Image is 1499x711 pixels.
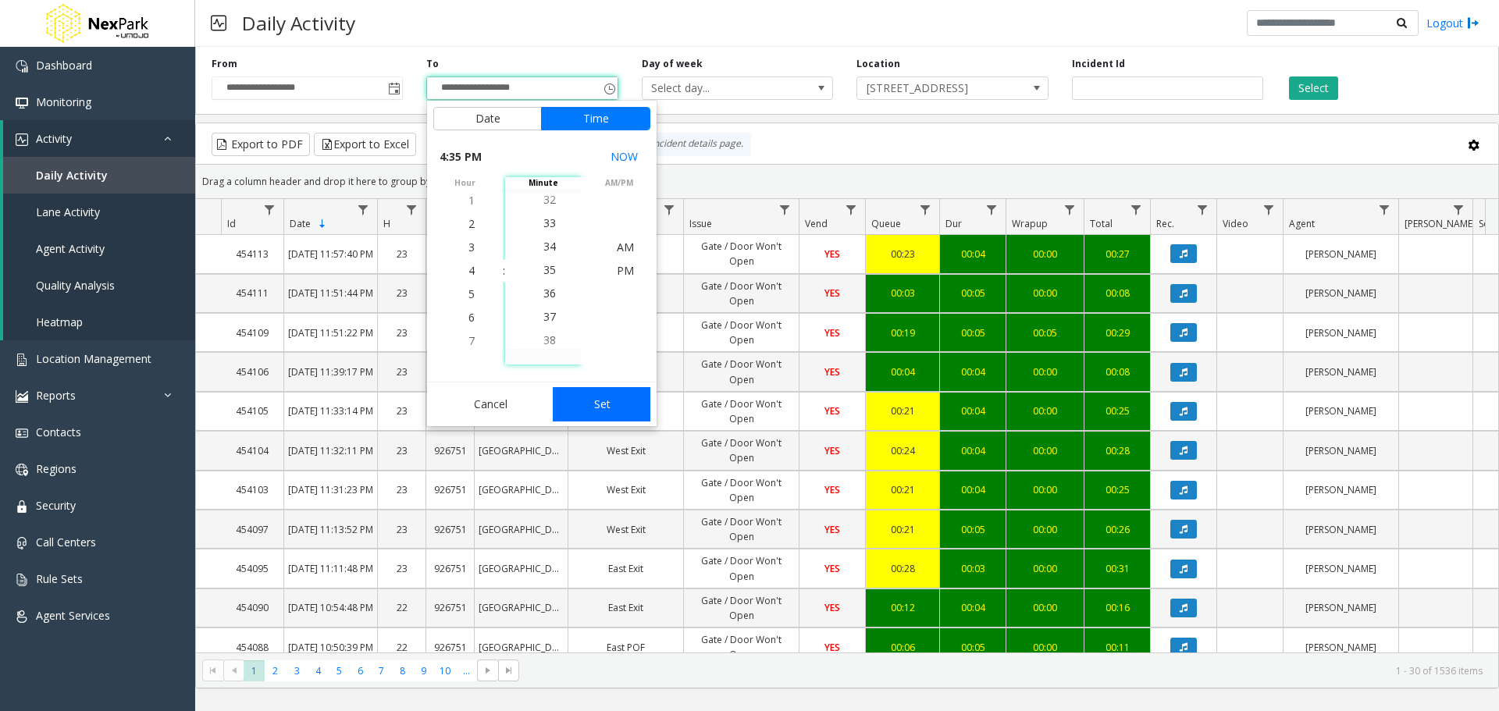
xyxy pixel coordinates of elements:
span: 1 [468,193,475,208]
div: 00:12 [870,600,935,615]
a: 454088 [221,636,283,659]
a: [DATE] 10:54:48 PM [284,596,377,619]
span: Location Management [36,351,151,366]
span: Go to the next page [477,659,498,681]
span: Video [1223,217,1248,230]
a: [GEOGRAPHIC_DATA] [475,557,568,580]
div: 00:23 [870,247,935,261]
a: 926751 [426,596,474,619]
a: 00:23 [866,243,939,265]
a: Gate / Door Won't Open [684,432,799,469]
a: [DATE] 11:57:40 PM [284,243,377,265]
span: Page 8 [392,660,413,681]
a: Gate / Door Won't Open [684,510,799,548]
a: [GEOGRAPHIC_DATA] [475,478,568,501]
img: pageIcon [211,4,226,42]
span: Page 9 [413,660,434,681]
span: 4:35 PM [440,146,482,168]
a: 23 [378,361,425,383]
a: [DATE] 11:31:23 PM [284,478,377,501]
span: Page 1 [244,660,265,681]
div: 00:04 [944,482,1002,497]
span: minute [505,177,581,189]
a: Agent Activity [3,230,195,267]
a: [DATE] 11:11:48 PM [284,557,377,580]
a: 00:16 [1084,596,1150,619]
h3: Daily Activity [234,4,363,42]
span: Total [1090,217,1113,230]
a: 454109 [221,322,283,344]
a: 00:00 [1006,400,1084,422]
span: Daily Activity [36,168,108,183]
span: Page 5 [329,660,350,681]
img: 'icon' [16,500,28,513]
a: 23 [378,282,425,304]
div: 00:05 [1010,325,1080,340]
span: Contacts [36,425,81,439]
a: 23 [378,518,425,541]
div: 00:11 [1088,640,1146,655]
div: 00:29 [1088,325,1146,340]
span: [PERSON_NAME] [1405,217,1476,230]
img: logout [1467,15,1479,31]
div: 00:16 [1088,600,1146,615]
a: [GEOGRAPHIC_DATA] [475,518,568,541]
a: 00:08 [1084,361,1150,383]
label: Location [856,57,900,71]
a: 23 [378,322,425,344]
div: 00:04 [944,443,1002,458]
span: 35 [543,262,556,277]
div: 00:04 [944,600,1002,615]
span: 36 [543,286,556,300]
div: 00:21 [870,482,935,497]
div: 00:00 [1010,247,1080,261]
div: 00:27 [1088,247,1146,261]
a: Gate / Door Won't Open [684,353,799,390]
div: 00:05 [944,522,1002,537]
a: 00:11 [1084,636,1150,659]
a: 00:04 [940,400,1006,422]
div: 00:00 [1010,600,1080,615]
a: [PERSON_NAME] [1284,636,1398,659]
span: Page 2 [265,660,286,681]
a: [PERSON_NAME] [1284,439,1398,462]
a: 00:00 [1006,596,1084,619]
a: [DATE] 10:50:39 PM [284,636,377,659]
button: Select now [604,143,644,171]
a: [PERSON_NAME] [1284,243,1398,265]
a: 23 [378,557,425,580]
a: Lane Activity [3,194,195,230]
a: Dur Filter Menu [981,199,1002,220]
div: 00:03 [870,286,935,300]
div: 00:19 [870,325,935,340]
a: Gate / Door Won't Open [684,471,799,509]
span: Page 6 [350,660,371,681]
a: 00:04 [866,361,939,383]
a: 00:03 [940,557,1006,580]
a: YES [799,478,865,501]
a: 00:12 [866,596,939,619]
span: 33 [543,215,556,230]
label: From [212,57,237,71]
span: 34 [543,239,556,254]
a: [PERSON_NAME] [1284,400,1398,422]
a: 00:00 [1006,282,1084,304]
a: Vend Filter Menu [841,199,862,220]
img: 'icon' [16,427,28,439]
span: YES [824,641,840,654]
a: East Exit [568,557,683,580]
img: 'icon' [16,574,28,586]
a: 00:00 [1006,518,1084,541]
a: YES [799,322,865,344]
span: PM [617,263,634,278]
div: 00:00 [1010,561,1080,576]
img: 'icon' [16,464,28,476]
a: 926751 [426,518,474,541]
span: Call Centers [36,535,96,549]
div: 00:25 [1088,403,1146,418]
a: 454090 [221,596,283,619]
span: hour [427,177,503,189]
a: [PERSON_NAME] [1284,361,1398,383]
div: 00:04 [944,247,1002,261]
button: Cancel [433,387,548,421]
